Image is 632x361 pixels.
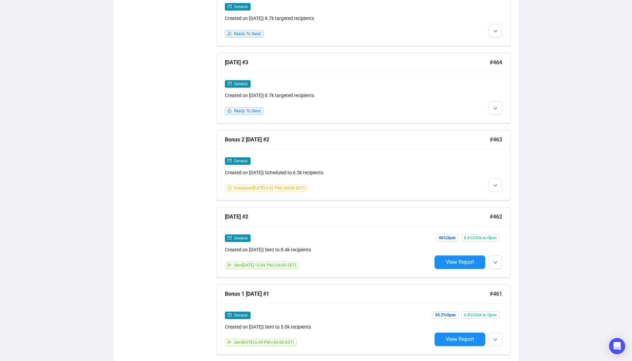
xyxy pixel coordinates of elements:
button: View Report [435,255,485,269]
div: [DATE] #2 [225,212,490,221]
a: [DATE] #2#462mailGeneralCreated on [DATE]| Sent to 8.4k recipientssendSent[DATE] 12:04 PM (-04:00... [216,207,511,277]
span: like [228,109,232,113]
a: Bonus 2 [DATE] #2#463mailGeneralCreated on [DATE]| Scheduled to 6.3k recipientsclock-circleSchedu... [216,130,511,200]
div: Created on [DATE] | Sent to 5.0k recipients [225,323,432,331]
span: Sent [DATE] 12:04 PM (-04:00 EDT) [234,263,296,268]
span: View Report [446,336,474,342]
span: 6.8% Click to Open [461,311,499,319]
a: [DATE] #3#464mailGeneralCreated on [DATE]| 8.7k targeted recipientslikeReady To Send [216,53,511,123]
div: Created on [DATE] | 8.7k targeted recipients [225,15,432,22]
span: like [228,31,232,36]
span: mail [228,82,232,86]
div: Bonus 2 [DATE] #2 [225,135,490,144]
span: down [493,338,497,342]
div: Created on [DATE] | Sent to 8.4k recipients [225,246,432,253]
span: down [493,29,497,33]
div: Created on [DATE] | Scheduled to 6.3k recipients [225,169,432,176]
span: General [234,82,248,86]
span: View Report [446,259,474,265]
button: View Report [435,333,485,346]
span: mail [228,313,232,317]
div: [DATE] #3 [225,58,490,67]
span: 46% Open [436,234,459,242]
span: Ready To Send [234,109,261,113]
span: Ready To Send [234,31,261,36]
span: #462 [490,212,502,221]
a: Bonus 1 [DATE] #1#461mailGeneralCreated on [DATE]| Sent to 5.0k recipientssendSent[DATE] 6:09 PM ... [216,284,511,355]
span: mail [228,4,232,8]
span: down [493,106,497,110]
div: Open Intercom Messenger [609,338,625,354]
span: General [234,4,248,9]
span: mail [228,159,232,163]
span: #463 [490,135,502,144]
span: send [228,340,232,344]
span: 8.6% Click to Open [461,234,499,242]
div: Bonus 1 [DATE] #1 [225,290,490,298]
div: Created on [DATE] | 8.7k targeted recipients [225,92,432,99]
span: down [493,183,497,187]
span: General [234,313,248,318]
span: General [234,236,248,241]
span: Sent [DATE] 6:09 PM (-04:00 EDT) [234,340,294,345]
span: down [493,261,497,265]
span: 55.2% Open [432,311,459,319]
span: Scheduled [DATE] 6:02 PM (-04:00 EDT) [234,186,305,190]
span: send [228,263,232,267]
span: General [234,159,248,163]
span: #464 [490,58,502,67]
span: clock-circle [228,186,232,190]
span: mail [228,236,232,240]
span: #461 [490,290,502,298]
